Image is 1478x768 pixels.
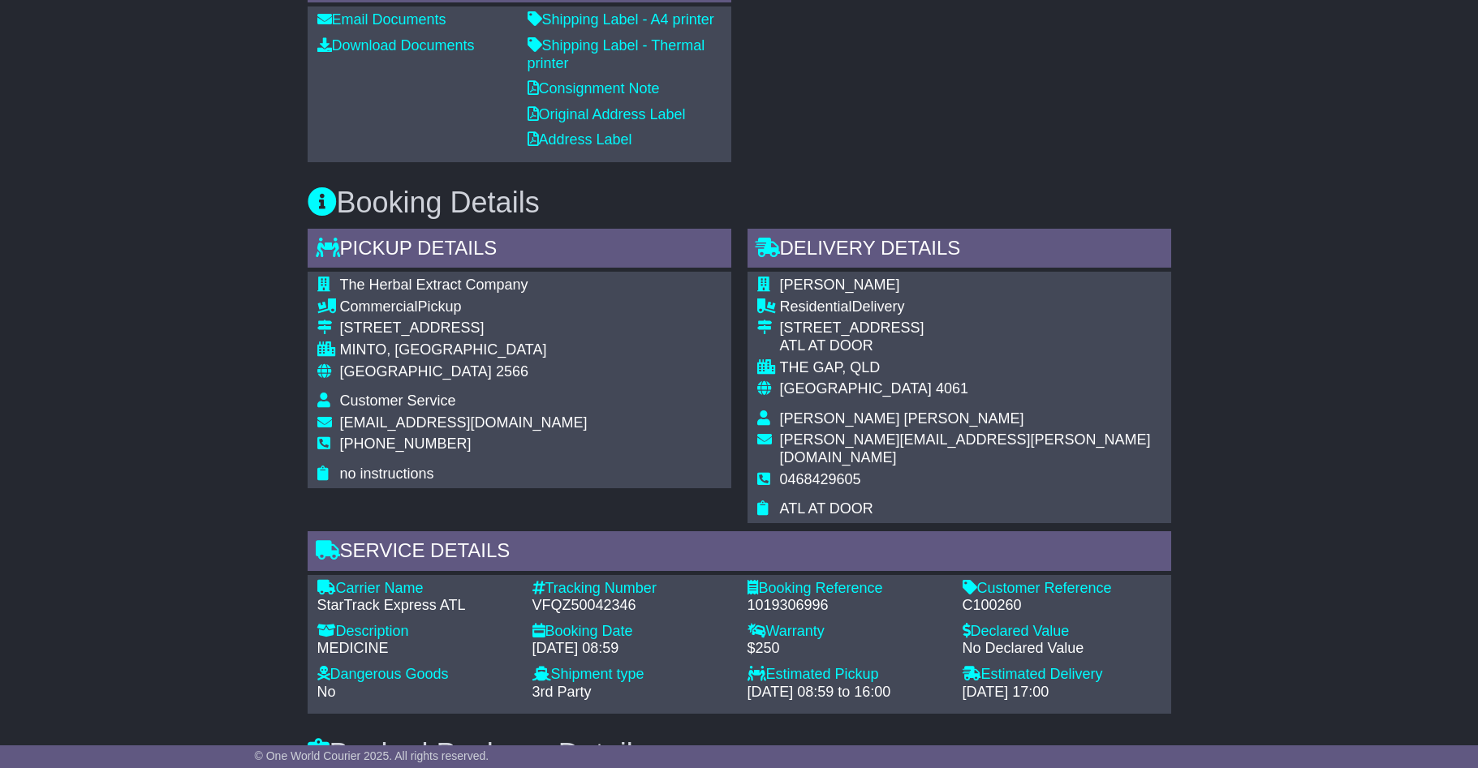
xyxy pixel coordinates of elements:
[308,229,731,272] div: Pickup Details
[532,623,731,641] div: Booking Date
[340,414,588,431] span: [EMAIL_ADDRESS][DOMAIN_NAME]
[317,580,516,598] div: Carrier Name
[780,380,932,397] span: [GEOGRAPHIC_DATA]
[748,623,946,641] div: Warranty
[780,298,1161,316] div: Delivery
[340,466,434,482] span: no instructions
[340,277,528,293] span: The Herbal Extract Company
[963,684,1161,701] div: [DATE] 17:00
[532,684,592,700] span: 3rd Party
[317,37,475,54] a: Download Documents
[317,11,446,28] a: Email Documents
[780,320,1161,337] div: [STREET_ADDRESS]
[308,187,1171,219] h3: Booking Details
[748,666,946,684] div: Estimated Pickup
[340,320,588,337] div: [STREET_ADDRESS]
[532,666,731,684] div: Shipment type
[308,531,1171,575] div: Service Details
[340,393,456,409] span: Customer Service
[748,597,946,615] div: 1019306996
[255,749,489,762] span: © One World Courier 2025. All rights reserved.
[963,597,1161,615] div: C100260
[317,684,336,700] span: No
[963,666,1161,684] div: Estimated Delivery
[528,11,714,28] a: Shipping Label - A4 printer
[317,623,516,641] div: Description
[748,580,946,598] div: Booking Reference
[780,410,1024,427] span: [PERSON_NAME] [PERSON_NAME]
[936,380,968,397] span: 4061
[340,298,418,315] span: Commercial
[528,106,686,122] a: Original Address Label
[780,431,1151,466] span: [PERSON_NAME][EMAIL_ADDRESS][PERSON_NAME][DOMAIN_NAME]
[963,623,1161,641] div: Declared Value
[528,131,632,148] a: Address Label
[317,640,516,658] div: MEDICINE
[317,597,516,615] div: StarTrack Express ATL
[963,640,1161,658] div: No Declared Value
[748,229,1171,272] div: Delivery Details
[780,500,873,517] span: ATL AT DOOR
[317,666,516,684] div: Dangerous Goods
[532,640,731,658] div: [DATE] 08:59
[780,359,1161,377] div: THE GAP, QLD
[963,580,1161,598] div: Customer Reference
[528,37,705,71] a: Shipping Label - Thermal printer
[528,80,660,97] a: Consignment Note
[780,277,900,293] span: [PERSON_NAME]
[780,298,852,315] span: Residential
[748,640,946,658] div: $250
[340,341,588,359] div: MINTO, [GEOGRAPHIC_DATA]
[532,580,731,598] div: Tracking Number
[496,363,528,380] span: 2566
[780,471,861,487] span: 0468429605
[748,684,946,701] div: [DATE] 08:59 to 16:00
[340,363,492,380] span: [GEOGRAPHIC_DATA]
[780,337,1161,355] div: ATL AT DOOR
[340,298,588,316] div: Pickup
[532,597,731,615] div: VFQZ50042346
[340,435,472,452] span: [PHONE_NUMBER]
